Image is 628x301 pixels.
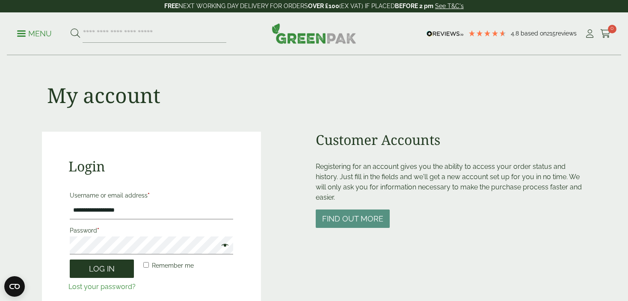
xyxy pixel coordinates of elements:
img: REVIEWS.io [427,31,464,37]
strong: OVER £100 [308,3,339,9]
p: Menu [17,29,52,39]
p: Registering for an account gives you the ability to access your order status and history. Just fi... [316,162,586,203]
button: Open CMP widget [4,276,25,297]
span: reviews [556,30,577,37]
h2: Login [68,158,234,174]
i: Cart [600,30,611,38]
a: 0 [600,27,611,40]
input: Remember me [143,262,149,268]
span: Based on [521,30,547,37]
span: 215 [547,30,556,37]
label: Username or email address [70,189,233,201]
span: 0 [608,25,616,33]
a: See T&C's [435,3,464,9]
h1: My account [47,83,160,108]
img: GreenPak Supplies [272,23,356,44]
label: Password [70,224,233,236]
div: 4.79 Stars [468,30,507,37]
span: Remember me [152,262,194,269]
button: Find out more [316,210,390,228]
button: Log in [70,260,134,278]
span: 4.8 [511,30,521,37]
a: Lost your password? [68,283,136,291]
strong: BEFORE 2 pm [395,3,433,9]
i: My Account [584,30,595,38]
strong: FREE [164,3,178,9]
h2: Customer Accounts [316,132,586,148]
a: Find out more [316,215,390,223]
a: Menu [17,29,52,37]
